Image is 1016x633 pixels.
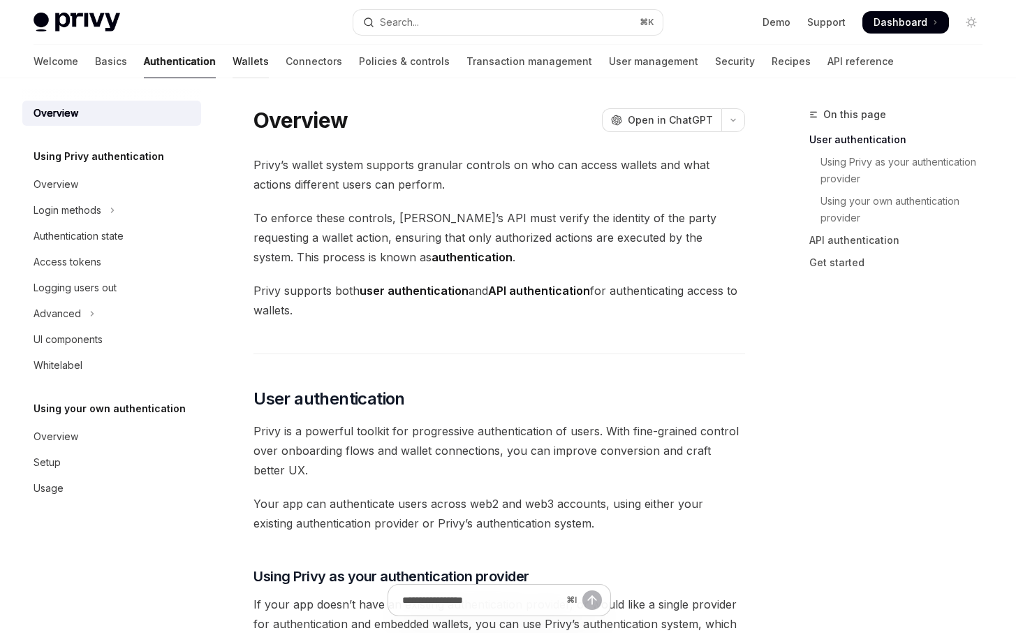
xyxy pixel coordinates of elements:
[34,45,78,78] a: Welcome
[253,567,529,586] span: Using Privy as your authentication provider
[809,129,994,151] a: User authentication
[34,176,78,193] div: Overview
[353,10,662,35] button: Open search
[34,228,124,245] div: Authentication state
[609,45,698,78] a: User management
[34,480,64,497] div: Usage
[466,45,592,78] a: Transaction management
[22,476,201,501] a: Usage
[34,357,82,374] div: Whitelabel
[144,45,216,78] a: Authentication
[34,279,117,296] div: Logging users out
[809,252,994,274] a: Get started
[253,281,745,320] span: Privy supports both and for authenticating access to wallets.
[34,13,120,32] img: light logo
[253,208,745,267] span: To enforce these controls, [PERSON_NAME]’s API must verify the identity of the party requesting a...
[22,275,201,300] a: Logging users out
[253,494,745,533] span: Your app can authenticate users across web2 and web3 accounts, using either your existing authent...
[34,254,101,270] div: Access tokens
[763,15,790,29] a: Demo
[22,198,201,223] button: Toggle Login methods section
[34,331,103,348] div: UI components
[809,151,994,190] a: Using Privy as your authentication provider
[22,424,201,449] a: Overview
[862,11,949,34] a: Dashboard
[823,106,886,123] span: On this page
[488,284,590,298] strong: API authentication
[22,224,201,249] a: Authentication state
[807,15,846,29] a: Support
[628,113,713,127] span: Open in ChatGPT
[582,590,602,610] button: Send message
[715,45,755,78] a: Security
[22,249,201,275] a: Access tokens
[960,11,982,34] button: Toggle dark mode
[34,400,186,417] h5: Using your own authentication
[402,585,561,616] input: Ask a question...
[253,155,745,194] span: Privy’s wallet system supports granular controls on who can access wallets and what actions diffe...
[34,454,61,471] div: Setup
[359,45,450,78] a: Policies & controls
[34,305,81,322] div: Advanced
[34,148,164,165] h5: Using Privy authentication
[22,172,201,197] a: Overview
[380,14,419,31] div: Search...
[432,250,513,264] strong: authentication
[34,105,78,122] div: Overview
[360,284,469,298] strong: user authentication
[22,327,201,352] a: UI components
[286,45,342,78] a: Connectors
[22,101,201,126] a: Overview
[34,428,78,445] div: Overview
[253,108,348,133] h1: Overview
[827,45,894,78] a: API reference
[233,45,269,78] a: Wallets
[22,301,201,326] button: Toggle Advanced section
[772,45,811,78] a: Recipes
[809,229,994,252] a: API authentication
[602,108,721,132] button: Open in ChatGPT
[22,353,201,378] a: Whitelabel
[253,421,745,480] span: Privy is a powerful toolkit for progressive authentication of users. With fine-grained control ov...
[809,190,994,229] a: Using your own authentication provider
[874,15,927,29] span: Dashboard
[95,45,127,78] a: Basics
[640,17,654,28] span: ⌘ K
[22,450,201,475] a: Setup
[34,202,101,219] div: Login methods
[253,388,405,410] span: User authentication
